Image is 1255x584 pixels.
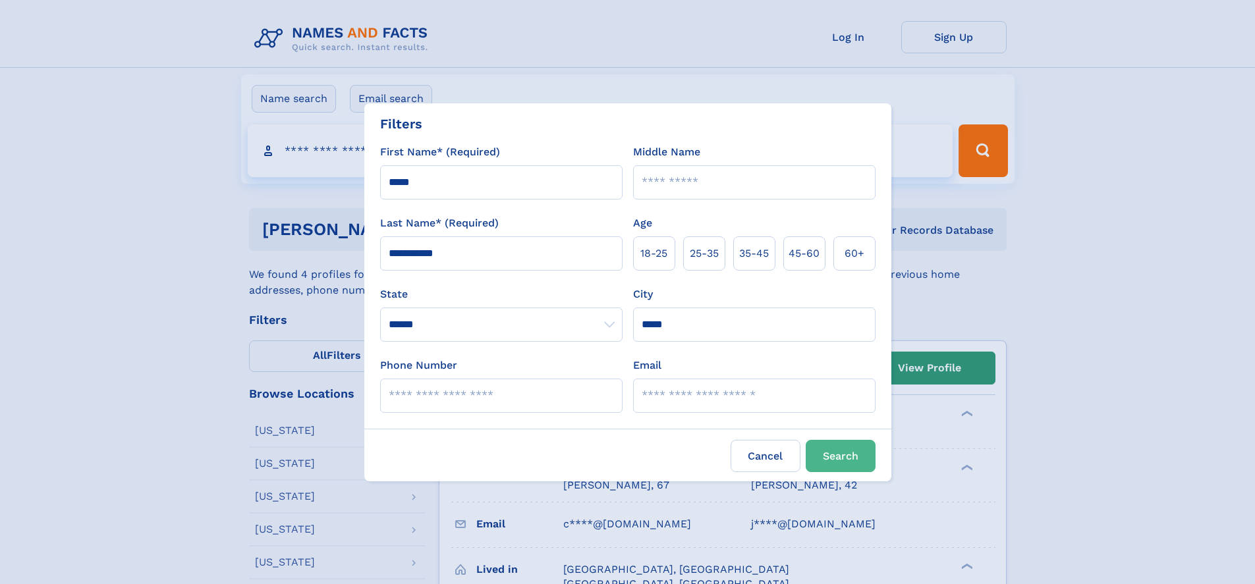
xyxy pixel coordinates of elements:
label: Phone Number [380,358,457,373]
label: State [380,286,623,302]
label: Middle Name [633,144,700,160]
label: Email [633,358,661,373]
span: 60+ [845,246,864,261]
label: Age [633,215,652,231]
span: 25‑35 [690,246,719,261]
span: 45‑60 [789,246,820,261]
span: 35‑45 [739,246,769,261]
label: City [633,286,653,302]
span: 18‑25 [640,246,667,261]
label: First Name* (Required) [380,144,500,160]
label: Last Name* (Required) [380,215,499,231]
button: Search [806,440,876,472]
label: Cancel [731,440,800,472]
div: Filters [380,114,422,134]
